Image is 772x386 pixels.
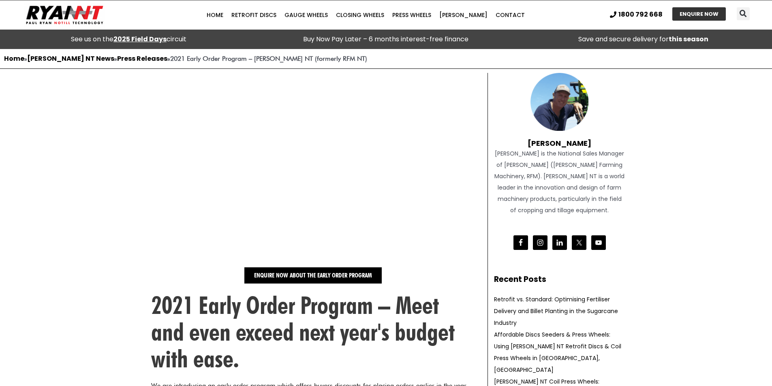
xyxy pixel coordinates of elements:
h2: Recent Posts [494,274,625,286]
a: Gauge Wheels [280,7,332,23]
span: ENQUIRE NOW [680,11,719,17]
span: ENQUIRE NOW ABOUT THE EARLY ORDER PROGRAM [254,272,372,279]
a: Retrofit vs. Standard: Optimising Fertiliser Delivery and Billet Planting in the Sugarcane Industry [494,295,618,327]
img: Ryan NT logo [24,2,105,28]
a: Closing Wheels [332,7,388,23]
nav: Menu [150,7,582,23]
span: 1800 792 668 [618,11,663,18]
a: Press Releases [117,54,167,63]
a: ENQUIRE NOW ABOUT THE EARLY ORDER PROGRAM [244,267,382,284]
a: 2025 Field Days [113,34,167,44]
a: Retrofit Discs [227,7,280,23]
a: Press Wheels [388,7,435,23]
a: Affordable Discs Seeders & Press Wheels: Using [PERSON_NAME] NT Retrofit Discs & Coil Press Wheel... [494,331,621,374]
div: [PERSON_NAME] is the National Sales Manager of [PERSON_NAME] ([PERSON_NAME] Farming Machinery, RF... [494,148,625,216]
h4: [PERSON_NAME] [494,131,625,148]
div: See us on the circuit [4,34,253,45]
div: Search [737,7,750,20]
strong: this season [669,34,708,44]
p: Save and secure delivery for [519,34,768,45]
a: [PERSON_NAME] [435,7,492,23]
a: Home [4,54,24,63]
h1: 2021 Early Order Program – Meet and even exceed next year's budget with ease. [151,292,475,372]
span: » » » [4,55,367,62]
a: Contact [492,7,529,23]
p: Buy Now Pay Later – 6 months interest-free finance [261,34,511,45]
a: Home [203,7,227,23]
a: [PERSON_NAME] NT News [27,54,114,63]
a: 1800 792 668 [610,11,663,18]
a: ENQUIRE NOW [672,7,726,21]
strong: 2021 Early Order Program – [PERSON_NAME] NT (formerly RFM NT) [170,55,367,62]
